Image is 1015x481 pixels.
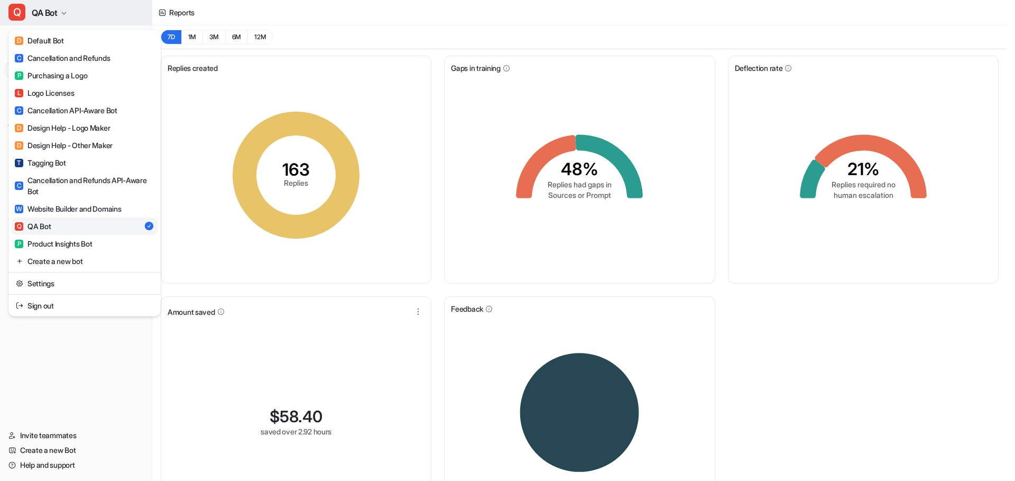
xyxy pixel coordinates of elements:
span: T [15,159,23,167]
div: Cancellation and Refunds API-Aware Bot [15,175,154,197]
span: C [15,181,23,190]
div: Logo Licenses [15,87,74,98]
span: Q [15,222,23,231]
span: P [15,71,23,80]
a: Create a new bot [12,252,158,270]
img: reset [16,300,23,311]
span: C [15,106,23,115]
div: Design Help - Logo Maker [15,122,110,133]
span: P [15,240,23,248]
span: D [15,141,23,150]
div: Cancellation API-Aware Bot [15,105,117,116]
span: C [15,54,23,62]
span: D [15,124,23,132]
span: W [15,205,23,213]
span: L [15,89,23,97]
div: QQA Bot [8,30,161,316]
img: reset [16,256,23,267]
img: reset [16,278,23,289]
div: Tagging Bot [15,157,66,168]
div: Purchasing a Logo [15,70,87,81]
span: D [15,37,23,45]
div: Product Insights Bot [15,238,92,249]
span: QA Bot [32,5,58,20]
div: Website Builder and Domains [15,203,121,214]
div: Default Bot [15,35,64,46]
div: Cancellation and Refunds [15,52,110,63]
div: Design Help - Other Maker [15,140,113,151]
a: Sign out [12,297,158,314]
span: Q [8,4,25,21]
div: QA Bot [15,221,51,232]
a: Settings [12,275,158,292]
